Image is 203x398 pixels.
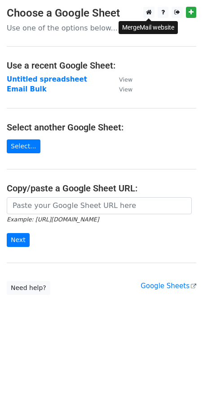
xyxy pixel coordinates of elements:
a: Need help? [7,281,50,295]
a: Select... [7,139,40,153]
iframe: Chat Widget [158,355,203,398]
p: Use one of the options below... [7,23,196,33]
input: Paste your Google Sheet URL here [7,197,192,214]
a: Email Bulk [7,85,47,93]
a: View [110,75,132,83]
small: View [119,76,132,83]
small: View [119,86,132,93]
h3: Choose a Google Sheet [7,7,196,20]
a: Google Sheets [141,282,196,290]
input: Next [7,233,30,247]
h4: Select another Google Sheet: [7,122,196,133]
a: View [110,85,132,93]
h4: Copy/paste a Google Sheet URL: [7,183,196,194]
small: Example: [URL][DOMAIN_NAME] [7,216,99,223]
div: MergeMail website [119,21,178,34]
a: Untitled spreadsheet [7,75,87,83]
h4: Use a recent Google Sheet: [7,60,196,71]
